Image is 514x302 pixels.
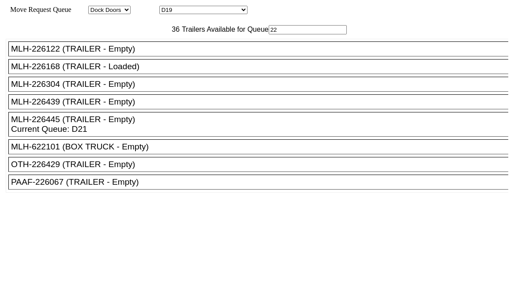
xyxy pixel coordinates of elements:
input: Filter Available Trailers [269,25,347,34]
div: MLH-226304 (TRAILER - Empty) [11,79,514,89]
span: 36 [167,26,180,33]
div: OTH-226429 (TRAILER - Empty) [11,160,514,169]
div: MLH-226122 (TRAILER - Empty) [11,44,514,54]
div: PAAF-226067 (TRAILER - Empty) [11,177,514,187]
span: Location [132,6,158,13]
div: MLH-226445 (TRAILER - Empty) [11,115,514,124]
div: MLH-226439 (TRAILER - Empty) [11,97,514,107]
span: Move Request Queue [6,6,71,13]
span: Area [73,6,86,13]
div: MLH-622101 (BOX TRUCK - Empty) [11,142,514,152]
div: MLH-226168 (TRAILER - Loaded) [11,62,514,71]
span: Trailers Available for Queue [180,26,269,33]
